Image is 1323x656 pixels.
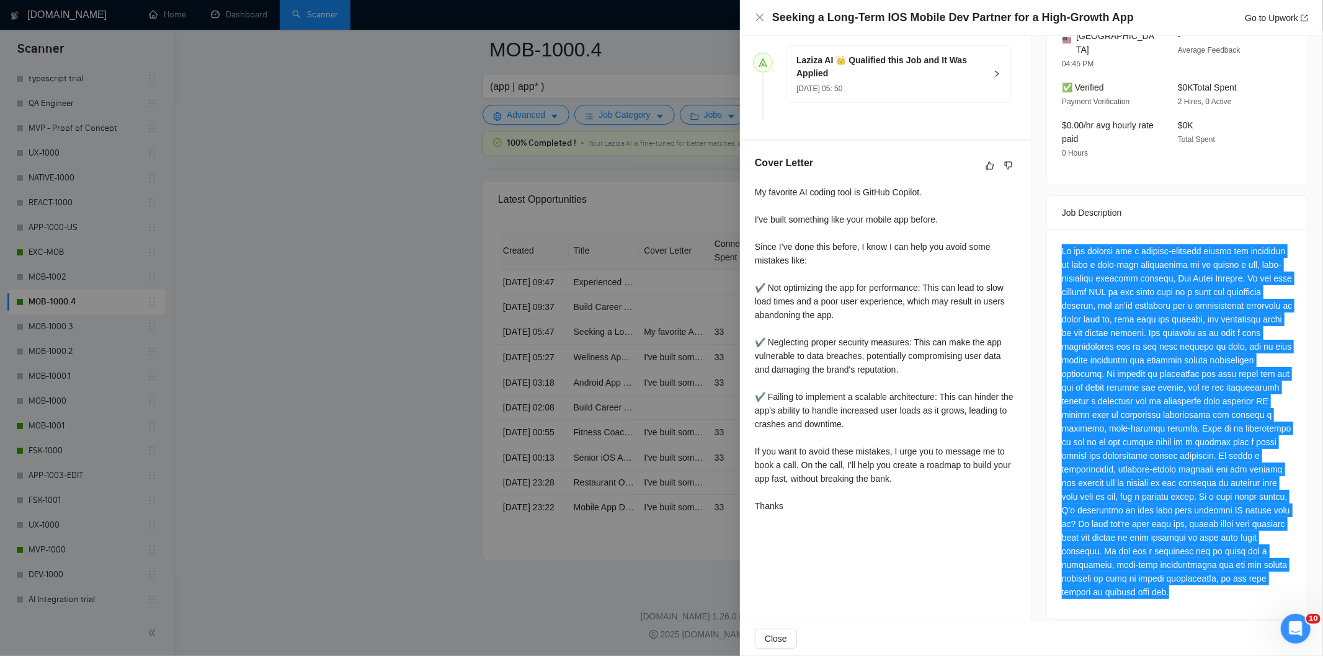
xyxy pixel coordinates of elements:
[755,185,1016,513] div: My favorite AI coding tool is GitHub Copilot. I've built something like your mobile app before. S...
[1281,614,1311,644] iframe: Intercom live chat
[772,10,1134,25] h4: Seeking a Long-Term IOS Mobile Dev Partner for a High-Growth App
[759,58,767,67] span: send
[1062,97,1129,106] span: Payment Verification
[1076,29,1158,56] span: [GEOGRAPHIC_DATA]
[986,161,994,171] span: like
[1062,244,1293,599] div: Lo ips dolorsi ame c adipisc-elitsedd eiusmo tem incididun ut labo e dolo-magn aliquaenima mi ve ...
[1062,60,1094,68] span: 04:45 PM
[1062,82,1104,92] span: ✅ Verified
[1178,82,1237,92] span: $0K Total Spent
[1062,36,1071,45] img: 🇺🇸
[1306,614,1321,624] span: 10
[1245,13,1308,23] a: Go to Upworkexport
[993,70,1000,78] span: right
[755,12,765,22] span: close
[1178,120,1193,130] span: $0K
[1062,196,1293,229] div: Job Description
[1178,97,1232,106] span: 2 Hires, 0 Active
[1178,46,1241,55] span: Average Feedback
[796,54,986,80] h5: Laziza AI 👑 Qualified this Job and It Was Applied
[1178,135,1215,144] span: Total Spent
[1062,120,1154,144] span: $0.00/hr avg hourly rate paid
[765,632,787,645] span: Close
[1004,161,1013,171] span: dislike
[796,84,842,93] span: [DATE] 05: 50
[755,156,813,171] h5: Cover Letter
[982,158,997,173] button: like
[1178,31,1181,41] span: -
[755,12,765,23] button: Close
[755,629,797,649] button: Close
[1062,149,1088,157] span: 0 Hours
[1301,14,1308,22] span: export
[1001,158,1016,173] button: dislike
